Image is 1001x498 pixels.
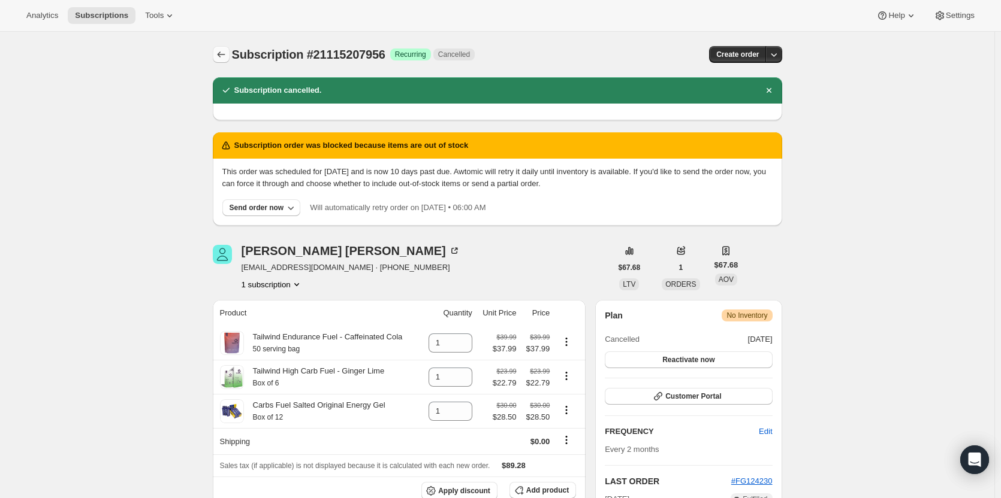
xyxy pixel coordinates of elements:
[244,399,385,423] div: Carbs Fuel Salted Original Energy Gel
[438,486,490,496] span: Apply discount
[605,445,659,454] span: Every 2 months
[672,259,691,276] button: 1
[726,311,767,320] span: No Inventory
[869,7,924,24] button: Help
[709,46,766,63] button: Create order
[611,259,648,276] button: $67.68
[502,461,526,470] span: $89.28
[623,280,635,289] span: LTV
[395,50,426,59] span: Recurring
[493,343,517,355] span: $37.99
[679,263,683,272] span: 1
[496,402,516,409] small: $30.00
[524,343,550,355] span: $37.99
[605,388,772,405] button: Customer Portal
[665,280,696,289] span: ORDERS
[888,11,904,20] span: Help
[253,413,284,421] small: Box of 12
[731,476,773,485] a: #FG124230
[714,259,738,271] span: $67.68
[242,278,303,290] button: Product actions
[242,245,460,257] div: [PERSON_NAME] [PERSON_NAME]
[253,379,279,387] small: Box of 6
[927,7,982,24] button: Settings
[493,377,517,389] span: $22.79
[557,403,576,417] button: Product actions
[19,7,65,24] button: Analytics
[213,428,421,454] th: Shipping
[731,475,773,487] button: #FG124230
[752,422,779,441] button: Edit
[75,11,128,20] span: Subscriptions
[716,50,759,59] span: Create order
[476,300,520,326] th: Unit Price
[438,50,470,59] span: Cancelled
[230,203,284,212] div: Send order now
[496,368,516,375] small: $23.99
[605,333,640,345] span: Cancelled
[748,333,773,345] span: [DATE]
[222,166,773,190] p: This order was scheduled for [DATE] and is now 10 days past due. Awtomic will retry it daily unti...
[557,369,576,382] button: Product actions
[213,245,232,264] span: Matthew Luce
[220,461,490,470] span: Sales tax (if applicable) is not displayed because it is calculated with each new order.
[68,7,135,24] button: Subscriptions
[421,300,476,326] th: Quantity
[496,333,516,341] small: $39.99
[619,263,641,272] span: $67.68
[530,437,550,446] span: $0.00
[759,426,772,438] span: Edit
[761,82,777,99] button: Dismiss notification
[605,475,731,487] h2: LAST ORDER
[220,399,244,423] img: product img
[234,139,469,151] h2: Subscription order was blocked because items are out of stock
[530,333,550,341] small: $39.99
[605,426,759,438] h2: FREQUENCY
[605,351,772,368] button: Reactivate now
[145,11,164,20] span: Tools
[530,402,550,409] small: $30.00
[557,335,576,348] button: Product actions
[234,84,322,96] h2: Subscription cancelled.
[26,11,58,20] span: Analytics
[665,391,721,401] span: Customer Portal
[213,300,421,326] th: Product
[253,345,300,353] small: 50 serving bag
[220,365,244,389] img: product img
[310,202,486,214] p: Will automatically retry order on [DATE] • 06:00 AM
[524,411,550,423] span: $28.50
[222,199,301,216] button: Send order now
[530,368,550,375] small: $23.99
[242,262,460,274] span: [EMAIL_ADDRESS][DOMAIN_NAME] · [PHONE_NUMBER]
[526,485,569,495] span: Add product
[946,11,975,20] span: Settings
[213,46,230,63] button: Subscriptions
[493,411,517,423] span: $28.50
[557,433,576,447] button: Shipping actions
[244,365,385,389] div: Tailwind High Carb Fuel - Ginger Lime
[220,331,244,355] img: product img
[244,331,403,355] div: Tailwind Endurance Fuel - Caffeinated Cola
[719,275,734,284] span: AOV
[960,445,989,474] div: Open Intercom Messenger
[662,355,714,365] span: Reactivate now
[138,7,183,24] button: Tools
[232,48,385,61] span: Subscription #21115207956
[520,300,554,326] th: Price
[605,309,623,321] h2: Plan
[524,377,550,389] span: $22.79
